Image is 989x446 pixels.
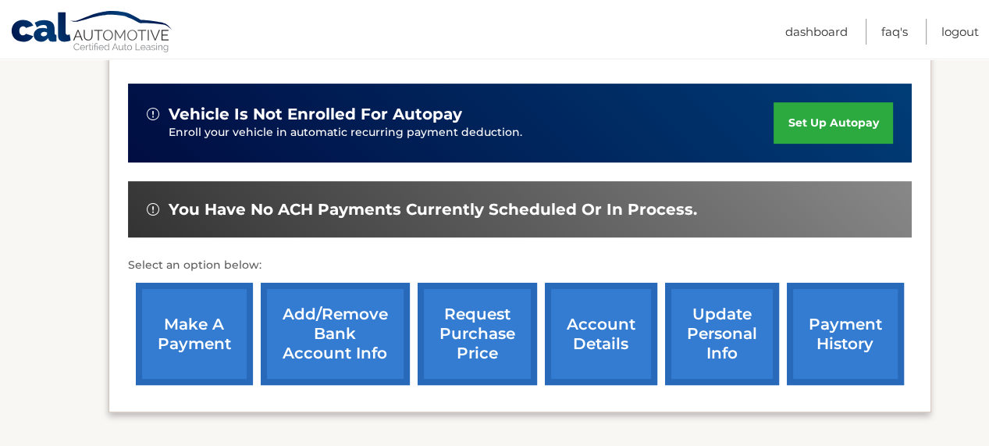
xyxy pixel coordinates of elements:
a: Dashboard [785,19,848,45]
a: FAQ's [881,19,908,45]
img: alert-white.svg [147,203,159,216]
a: Cal Automotive [10,10,174,55]
a: make a payment [136,283,253,385]
span: You have no ACH payments currently scheduled or in process. [169,200,697,219]
a: account details [545,283,657,385]
p: Select an option below: [128,256,912,275]
a: update personal info [665,283,779,385]
a: request purchase price [418,283,537,385]
a: set up autopay [774,102,892,144]
p: Enroll your vehicle in automatic recurring payment deduction. [169,124,774,141]
a: Logout [941,19,979,45]
a: payment history [787,283,904,385]
a: Add/Remove bank account info [261,283,410,385]
img: alert-white.svg [147,108,159,120]
span: vehicle is not enrolled for autopay [169,105,462,124]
